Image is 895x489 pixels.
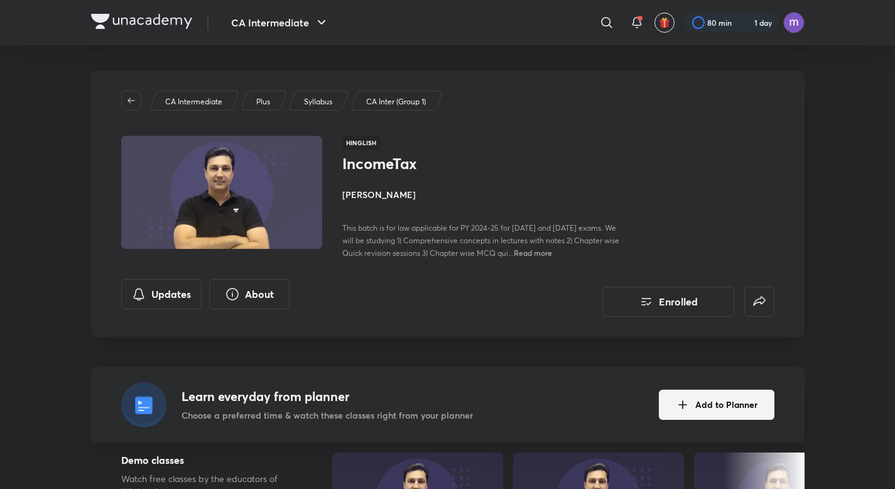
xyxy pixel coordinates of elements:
h5: Demo classes [121,453,292,468]
button: Updates [121,279,202,309]
button: CA Intermediate [224,10,337,35]
span: Hinglish [342,136,380,150]
button: Enrolled [602,287,734,317]
a: CA Inter (Group 1) [364,96,428,107]
img: Company Logo [91,14,192,29]
a: Syllabus [301,96,334,107]
p: Syllabus [304,96,332,107]
span: Read more [514,248,552,258]
h1: IncomeTax [342,155,548,173]
a: Plus [254,96,272,107]
a: CA Intermediate [163,96,224,107]
img: rohit kumar [783,12,805,33]
button: About [209,279,290,309]
img: streak [739,16,752,29]
button: avatar [654,13,675,33]
a: Company Logo [91,14,192,32]
img: avatar [659,17,670,28]
p: Plus [256,96,270,107]
p: CA Intermediate [165,96,222,107]
img: Thumbnail [119,135,323,250]
button: false [744,287,774,317]
button: Add to Planner [659,390,774,420]
p: CA Inter (Group 1) [366,96,426,107]
h4: Learn everyday from planner [182,387,473,406]
p: Choose a preferred time & watch these classes right from your planner [182,409,473,422]
h4: [PERSON_NAME] [342,188,624,201]
span: This batch is for law applicable for PY 2024-25 for [DATE] and [DATE] exams. We will be studying ... [342,223,619,258]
